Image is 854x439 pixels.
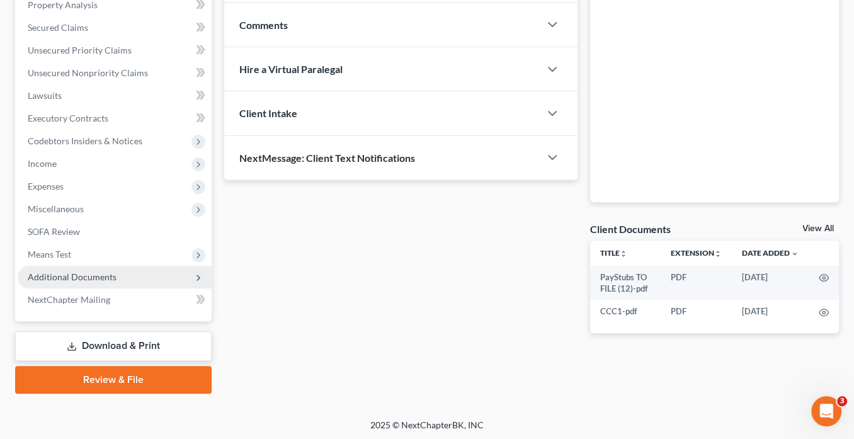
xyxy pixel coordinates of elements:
[28,90,62,101] span: Lawsuits
[590,222,671,236] div: Client Documents
[28,67,148,78] span: Unsecured Nonpriority Claims
[28,203,84,214] span: Miscellaneous
[239,19,288,31] span: Comments
[18,39,212,62] a: Unsecured Priority Claims
[661,300,732,322] td: PDF
[28,181,64,191] span: Expenses
[28,271,117,282] span: Additional Documents
[590,266,661,300] td: PayStubs TO FILE (12)-pdf
[811,396,841,426] iframe: Intercom live chat
[802,224,834,233] a: View All
[15,366,212,394] a: Review & File
[28,135,142,146] span: Codebtors Insiders & Notices
[28,22,88,33] span: Secured Claims
[28,45,132,55] span: Unsecured Priority Claims
[600,248,627,258] a: Titleunfold_more
[590,300,661,322] td: CCC1-pdf
[732,300,809,322] td: [DATE]
[28,113,108,123] span: Executory Contracts
[661,266,732,300] td: PDF
[671,248,722,258] a: Extensionunfold_more
[18,220,212,243] a: SOFA Review
[28,158,57,169] span: Income
[28,226,80,237] span: SOFA Review
[742,248,799,258] a: Date Added expand_more
[28,294,110,305] span: NextChapter Mailing
[620,250,627,258] i: unfold_more
[791,250,799,258] i: expand_more
[837,396,847,406] span: 3
[18,107,212,130] a: Executory Contracts
[239,63,343,75] span: Hire a Virtual Paralegal
[732,266,809,300] td: [DATE]
[18,288,212,311] a: NextChapter Mailing
[18,62,212,84] a: Unsecured Nonpriority Claims
[18,84,212,107] a: Lawsuits
[239,152,415,164] span: NextMessage: Client Text Notifications
[28,249,71,259] span: Means Test
[15,331,212,361] a: Download & Print
[239,107,297,119] span: Client Intake
[714,250,722,258] i: unfold_more
[18,16,212,39] a: Secured Claims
